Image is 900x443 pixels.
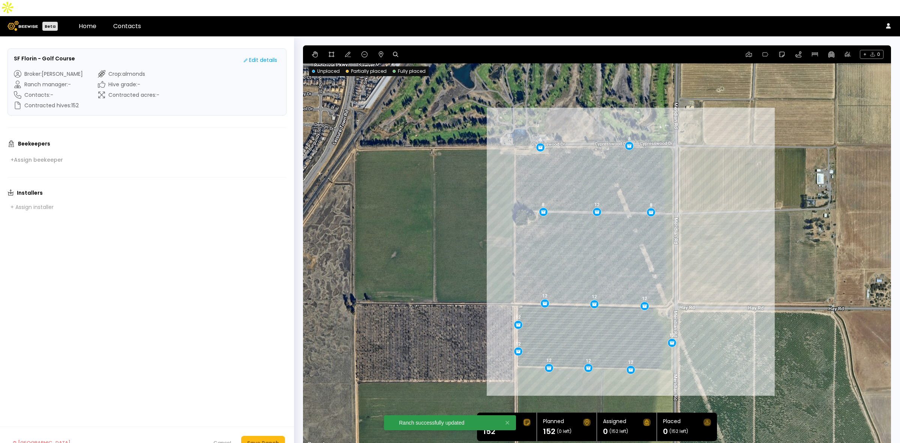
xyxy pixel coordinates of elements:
[244,56,277,64] div: Edit details
[628,136,631,141] div: 8
[98,91,159,99] div: Contracted acres : -
[14,55,75,63] h3: SF Florin - Golf Course
[546,358,552,363] div: 12
[10,204,54,210] div: + Assign installer
[42,22,58,31] div: Beta
[543,419,564,426] div: Planned
[18,141,50,146] h3: Beekeepers
[642,296,647,301] div: 12
[516,315,521,320] div: 12
[14,91,83,99] div: Contacts : -
[860,50,883,59] span: + 0
[543,428,555,435] h1: 152
[14,102,83,109] div: Contracted hives : 152
[17,190,43,195] h3: Installers
[14,70,83,78] div: Broker : [PERSON_NAME]
[7,202,57,212] button: + Assign installer
[542,293,547,299] div: 12
[10,156,63,163] div: + Assign beekeeper
[603,428,608,435] h1: 0
[346,68,387,75] div: Partially placed
[79,22,96,30] a: Home
[663,428,668,435] h1: 0
[669,333,675,338] div: 12
[669,429,688,434] span: (152 left)
[113,22,141,30] a: Contacts
[14,81,83,88] div: Ranch manager : -
[663,419,681,426] div: Placed
[98,70,159,78] div: Crop : almonds
[98,81,159,88] div: Hive grade : -
[399,420,486,425] div: Ranch successfully updated
[312,68,340,75] div: Unplaced
[393,68,426,75] div: Fully placed
[586,358,591,363] div: 12
[542,202,544,207] div: 8
[539,137,542,143] div: 8
[609,429,628,434] span: (152 left)
[594,202,600,207] div: 12
[7,155,66,165] button: +Assign beekeeper
[628,360,633,365] div: 12
[516,341,521,347] div: 12
[7,21,38,31] img: Beewise logo
[557,429,571,434] span: (0 left)
[592,294,597,299] div: 12
[241,55,280,66] button: Edit details
[650,202,652,207] div: 8
[603,419,626,426] div: Assigned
